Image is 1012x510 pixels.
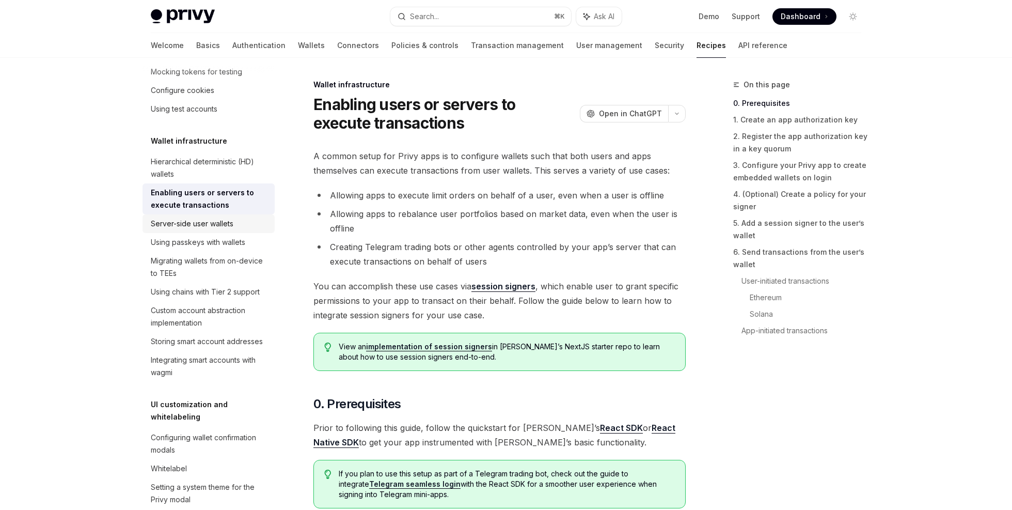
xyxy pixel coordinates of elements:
a: App-initiated transactions [741,322,869,339]
button: Search...⌘K [390,7,571,26]
a: Demo [699,11,719,22]
a: Configure cookies [143,81,275,100]
span: Open in ChatGPT [599,109,662,119]
a: Integrating smart accounts with wagmi [143,351,275,382]
a: Basics [196,33,220,58]
a: Transaction management [471,33,564,58]
li: Creating Telegram trading bots or other agents controlled by your app’s server that can execute t... [313,240,686,269]
div: Using chains with Tier 2 support [151,286,260,298]
a: Welcome [151,33,184,58]
a: 4. (Optional) Create a policy for your signer [733,186,869,215]
a: React SDK [600,423,643,434]
span: A common setup for Privy apps is to configure wallets such that both users and apps themselves ca... [313,149,686,178]
h5: UI customization and whitelabeling [151,398,275,423]
div: Configure cookies [151,84,214,97]
a: Telegram seamless login [369,480,461,489]
a: User-initiated transactions [741,273,869,289]
a: Using chains with Tier 2 support [143,283,275,301]
a: Using passkeys with wallets [143,233,275,252]
a: Configuring wallet confirmation modals [143,428,275,459]
svg: Tip [324,470,331,479]
span: View an in [PERSON_NAME]’s NextJS starter repo to learn about how to use session signers end-to-end. [339,342,675,362]
button: Toggle dark mode [845,8,861,25]
a: Custom account abstraction implementation [143,301,275,332]
svg: Tip [324,343,331,352]
div: Setting a system theme for the Privy modal [151,481,268,506]
a: 3. Configure your Privy app to create embedded wallets on login [733,157,869,186]
span: ⌘ K [554,12,565,21]
div: Server-side user wallets [151,218,233,230]
a: Dashboard [772,8,836,25]
span: Prior to following this guide, follow the quickstart for [PERSON_NAME]’s or to get your app instr... [313,421,686,450]
a: Using test accounts [143,100,275,118]
a: implementation of session signers [366,342,492,351]
a: 0. Prerequisites [733,95,869,112]
a: 6. Send transactions from the user’s wallet [733,244,869,273]
div: Hierarchical deterministic (HD) wallets [151,156,268,180]
a: Whitelabel [143,459,275,478]
a: Ethereum [750,289,869,306]
a: API reference [738,33,787,58]
a: Policies & controls [391,33,458,58]
span: On this page [744,79,790,91]
a: Server-side user wallets [143,214,275,233]
div: Custom account abstraction implementation [151,304,268,329]
div: Configuring wallet confirmation modals [151,431,268,456]
li: Allowing apps to rebalance user portfolios based on market data, even when the user is offline [313,207,686,236]
a: Authentication [232,33,286,58]
div: Whitelabel [151,462,187,475]
a: Migrating wallets from on-device to TEEs [143,252,275,283]
li: Allowing apps to execute limit orders on behalf of a user, even when a user is offline [313,188,686,203]
div: Enabling users or servers to execute transactions [151,187,268,211]
a: 5. Add a session signer to the user’s wallet [733,215,869,244]
div: Integrating smart accounts with wagmi [151,354,268,379]
a: Recipes [697,33,726,58]
a: Setting a system theme for the Privy modal [143,478,275,509]
div: Using test accounts [151,103,217,115]
button: Open in ChatGPT [580,105,668,122]
span: Ask AI [594,11,614,22]
span: If you plan to use this setup as part of a Telegram trading bot, check out the guide to integrate... [339,469,675,500]
a: Solana [750,306,869,322]
div: Using passkeys with wallets [151,236,245,249]
img: light logo [151,9,215,24]
a: Security [655,33,684,58]
a: session signers [471,281,535,292]
div: Search... [410,10,439,23]
button: Ask AI [576,7,622,26]
span: Dashboard [781,11,820,22]
div: Wallet infrastructure [313,80,686,90]
a: User management [576,33,642,58]
a: Enabling users or servers to execute transactions [143,183,275,214]
span: You can accomplish these use cases via , which enable user to grant specific permissions to your ... [313,279,686,322]
h1: Enabling users or servers to execute transactions [313,95,576,132]
a: Wallets [298,33,325,58]
a: 1. Create an app authorization key [733,112,869,128]
a: Support [732,11,760,22]
a: Connectors [337,33,379,58]
a: Hierarchical deterministic (HD) wallets [143,152,275,183]
div: Storing smart account addresses [151,335,263,348]
a: 2. Register the app authorization key in a key quorum [733,128,869,157]
span: 0. Prerequisites [313,396,401,412]
a: Storing smart account addresses [143,332,275,351]
h5: Wallet infrastructure [151,135,227,147]
div: Migrating wallets from on-device to TEEs [151,255,268,280]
